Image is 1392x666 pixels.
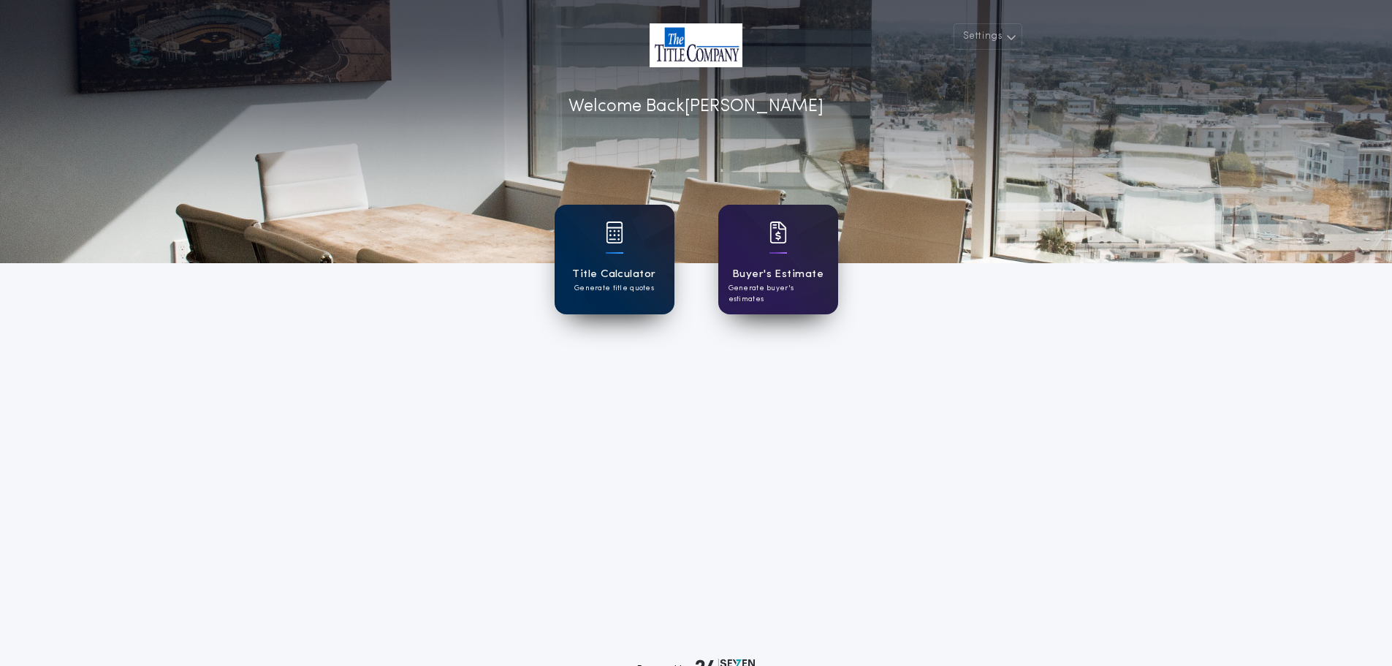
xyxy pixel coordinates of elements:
img: account-logo [650,23,742,67]
h1: Title Calculator [572,266,655,283]
button: Settings [954,23,1022,50]
img: card icon [769,222,787,243]
a: card iconBuyer's EstimateGenerate buyer's estimates [718,205,838,314]
img: card icon [606,222,623,243]
p: Welcome Back [PERSON_NAME] [568,94,824,120]
p: Generate title quotes [574,283,654,294]
a: card iconTitle CalculatorGenerate title quotes [555,205,674,314]
p: Generate buyer's estimates [729,283,828,305]
h1: Buyer's Estimate [732,266,824,283]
